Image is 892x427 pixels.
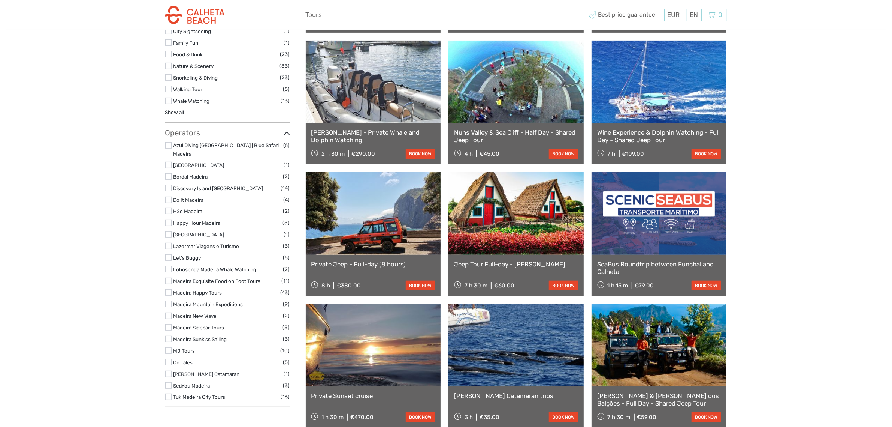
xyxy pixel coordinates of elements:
a: Azul Diving [GEOGRAPHIC_DATA] | Blue Safari Madeira [173,142,279,157]
a: book now [406,412,435,422]
span: EUR [668,11,680,18]
span: 7 h 30 m [608,414,631,421]
span: 2 h 30 m [321,150,345,157]
a: Walking Tour [173,86,203,92]
div: €109.00 [622,150,644,157]
span: (8) [283,323,290,332]
span: (6) [284,141,290,150]
h3: Operators [165,128,290,137]
a: book now [692,281,721,290]
a: Bordal Madeira [173,174,208,180]
span: 0 [717,11,724,18]
span: (8) [283,218,290,227]
a: Madeira Happy Tours [173,290,222,296]
a: Private Sunset cruise [311,392,435,400]
a: [PERSON_NAME] & [PERSON_NAME] dos Balções - Full Day - Shared Jeep Tour [597,392,721,407]
a: Tours [306,9,322,20]
div: EN [687,9,702,21]
span: (10) [281,346,290,355]
span: (1) [284,161,290,169]
span: (1) [284,370,290,378]
span: 3 h [465,414,473,421]
div: €35.00 [480,414,499,421]
span: (3) [283,335,290,343]
a: Private Jeep - Full-day (8 hours) [311,260,435,268]
span: (3) [283,242,290,250]
a: SeaBus Roundtrip between Funchal and Calheta [597,260,721,276]
span: (5) [283,253,290,262]
span: (2) [283,311,290,320]
a: Madeira Mountain Expeditions [173,301,243,307]
span: 7 h 30 m [465,282,487,289]
a: book now [406,281,435,290]
a: Nature & Scenery [173,63,214,69]
a: Happy Hour Madeira [173,220,221,226]
span: 1 h 15 m [608,282,628,289]
span: Best price guarantee [587,9,662,21]
a: [PERSON_NAME] - Private Whale and Dolphin Watching [311,129,435,144]
a: SeaYou Madeira [173,383,210,389]
div: €60.00 [494,282,514,289]
a: Food & Drink [173,51,203,57]
a: [PERSON_NAME] Catamaran trips [454,392,578,400]
a: Madeira Sidecar Tours [173,325,224,331]
a: Madeira Exquisite Food on Foot Tours [173,278,261,284]
span: (1) [284,38,290,47]
img: 3283-3bafb1e0-d569-4aa5-be6e-c19ca52e1a4a_logo_small.png [165,6,224,24]
span: (13) [281,96,290,105]
div: €79.00 [635,282,654,289]
a: [GEOGRAPHIC_DATA] [173,162,224,168]
button: Open LiveChat chat widget [86,12,95,21]
a: Jeep Tour Full-day - [PERSON_NAME] [454,260,578,268]
span: (3) [283,381,290,390]
span: (23) [280,50,290,59]
a: [PERSON_NAME] Catamaran [173,371,240,377]
a: Do It Madeira [173,197,204,203]
a: book now [692,412,721,422]
a: H2o Madeira [173,208,203,214]
span: (2) [283,172,290,181]
a: Nuns Valley & Sea Cliff - Half Day - Shared Jeep Tour [454,129,578,144]
a: Let's Buggy [173,255,201,261]
a: book now [549,412,578,422]
span: 7 h [608,150,616,157]
div: €290.00 [351,150,375,157]
span: (1) [284,230,290,239]
span: (9) [283,300,290,308]
span: (2) [283,265,290,274]
span: (83) [280,62,290,70]
a: Lobosonda Madeira Whale Watching [173,266,257,272]
span: (1) [284,27,290,35]
a: book now [549,149,578,159]
a: MJ Tours [173,348,195,354]
span: (5) [283,85,290,93]
a: Snorkeling & Diving [173,75,218,81]
a: book now [549,281,578,290]
span: (5) [283,358,290,367]
div: €470.00 [350,414,374,421]
a: Madeira Sunkiss Sailing [173,336,227,342]
a: Family Fun [173,40,199,46]
span: 1 h 30 m [321,414,344,421]
a: [GEOGRAPHIC_DATA] [173,232,224,238]
span: (16) [281,392,290,401]
a: On Tales [173,359,193,365]
a: Wine Experience & Dolphin Watching - Full Day - Shared Jeep Tour [597,129,721,144]
span: (23) [280,73,290,82]
div: €59.00 [637,414,657,421]
span: (4) [284,195,290,204]
a: Whale Watching [173,98,210,104]
a: Lazermar Viagens e Turismo [173,243,239,249]
a: book now [406,149,435,159]
a: City Sightseeing [173,28,211,34]
div: €380.00 [337,282,361,289]
span: 4 h [465,150,473,157]
a: Discovery Island [GEOGRAPHIC_DATA] [173,185,263,191]
span: (14) [281,184,290,192]
a: Show all [165,109,184,115]
p: We're away right now. Please check back later! [10,13,85,19]
span: (2) [283,207,290,215]
span: 8 h [321,282,330,289]
span: (43) [281,288,290,297]
a: book now [692,149,721,159]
